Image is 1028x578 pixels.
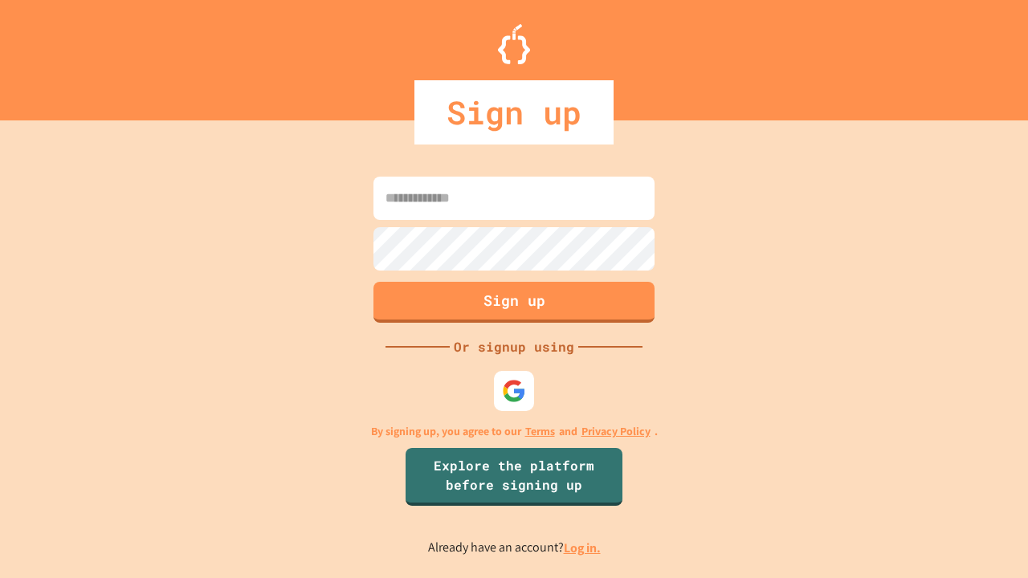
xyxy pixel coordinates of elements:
[371,423,658,440] p: By signing up, you agree to our and .
[406,448,622,506] a: Explore the platform before signing up
[450,337,578,356] div: Or signup using
[428,538,601,558] p: Already have an account?
[525,423,555,440] a: Terms
[502,379,526,403] img: google-icon.svg
[498,24,530,64] img: Logo.svg
[414,80,614,144] div: Sign up
[581,423,651,440] a: Privacy Policy
[564,539,601,556] a: Log in.
[373,282,655,323] button: Sign up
